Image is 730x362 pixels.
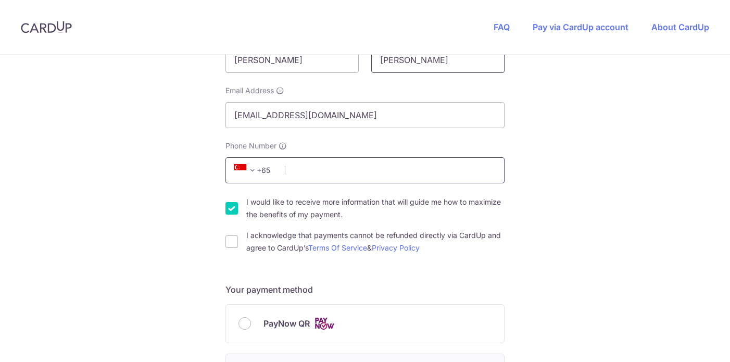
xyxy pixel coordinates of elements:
a: FAQ [494,22,510,32]
img: Cards logo [314,317,335,330]
a: Pay via CardUp account [533,22,628,32]
span: +65 [234,164,259,177]
a: About CardUp [651,22,709,32]
input: First name [225,47,359,73]
div: PayNow QR Cards logo [238,317,492,330]
input: Email address [225,102,505,128]
span: Phone Number [225,141,276,151]
span: Email Address [225,85,274,96]
h5: Your payment method [225,283,505,296]
span: +65 [231,164,278,177]
a: Privacy Policy [372,243,420,252]
label: I would like to receive more information that will guide me how to maximize the benefits of my pa... [246,196,505,221]
label: I acknowledge that payments cannot be refunded directly via CardUp and agree to CardUp’s & [246,229,505,254]
a: Terms Of Service [308,243,367,252]
span: PayNow QR [263,317,310,330]
input: Last name [371,47,505,73]
img: CardUp [21,21,72,33]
